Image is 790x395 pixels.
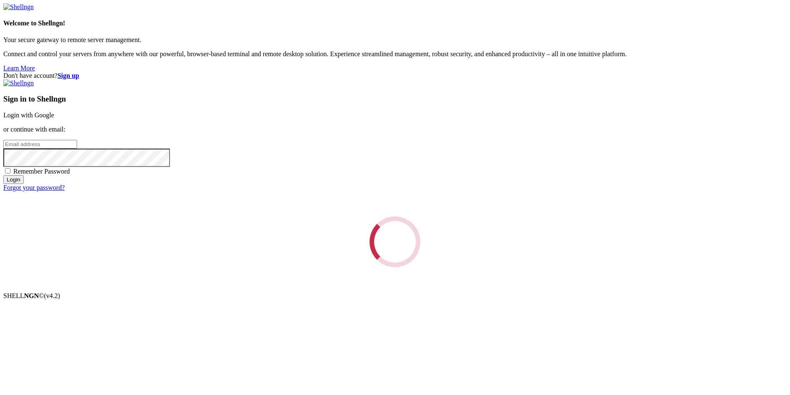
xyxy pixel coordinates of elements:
[370,216,420,267] div: Loading...
[5,168,10,174] input: Remember Password
[3,50,787,58] p: Connect and control your servers from anywhere with our powerful, browser-based terminal and remo...
[3,79,34,87] img: Shellngn
[3,72,787,79] div: Don't have account?
[3,184,65,191] a: Forgot your password?
[3,112,54,119] a: Login with Google
[3,175,24,184] input: Login
[3,65,35,72] a: Learn More
[57,72,79,79] a: Sign up
[3,94,787,104] h3: Sign in to Shellngn
[3,292,60,299] span: SHELL ©
[24,292,39,299] b: NGN
[3,3,34,11] img: Shellngn
[13,168,70,175] span: Remember Password
[3,36,787,44] p: Your secure gateway to remote server management.
[3,20,787,27] h4: Welcome to Shellngn!
[3,140,77,149] input: Email address
[44,292,60,299] span: 4.2.0
[3,126,787,133] p: or continue with email:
